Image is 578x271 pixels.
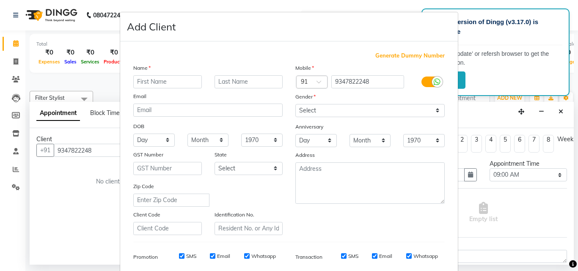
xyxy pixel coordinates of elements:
label: Whatsapp [251,252,276,260]
span: Generate Dummy Number [375,52,445,60]
label: SMS [186,252,196,260]
input: Client Code [133,222,202,235]
label: Address [295,151,315,159]
input: GST Number [133,162,202,175]
label: Zip Code [133,183,154,190]
label: DOB [133,123,144,130]
label: Transaction [295,253,322,261]
label: Gender [295,93,316,101]
input: Email [133,104,283,117]
input: Resident No. or Any Id [215,222,283,235]
label: Email [217,252,230,260]
label: Email [133,93,146,100]
label: State [215,151,227,159]
input: Mobile [331,75,405,88]
h4: Add Client [127,19,176,34]
input: Enter Zip Code [133,194,209,207]
input: Last Name [215,75,283,88]
label: Anniversary [295,123,323,131]
label: Promotion [133,253,158,261]
label: GST Number [133,151,163,159]
label: Mobile [295,64,314,72]
label: Identification No. [215,211,254,219]
label: Name [133,64,151,72]
input: First Name [133,75,202,88]
label: SMS [348,252,358,260]
label: Whatsapp [413,252,438,260]
label: Email [379,252,392,260]
label: Client Code [133,211,160,219]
